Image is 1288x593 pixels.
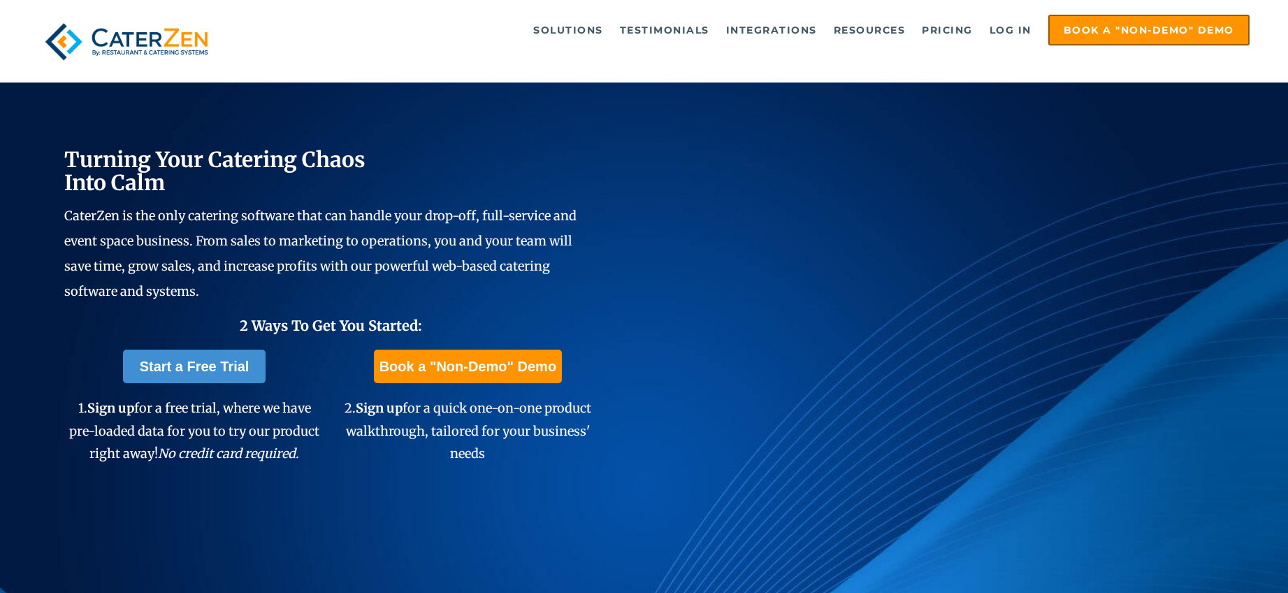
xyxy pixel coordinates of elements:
span: Sign up [356,400,403,416]
em: No credit card required. [158,445,299,462]
span: CaterZen is the only catering software that can handle your drop-off, full-service and event spac... [64,208,577,299]
a: Book a "Non-Demo" Demo [1048,15,1250,45]
img: caterzen [38,15,215,69]
span: 2 Ways To Get You Started: [240,317,422,334]
a: Pricing [915,16,980,44]
a: Testimonials [613,16,716,44]
iframe: Help widget launcher [1164,538,1273,578]
span: Turning Your Catering Chaos Into Calm [64,146,366,196]
a: Resources [827,16,913,44]
span: 1. for a free trial, where we have pre-loaded data for you to try our product right away! [69,400,319,462]
span: 2. for a quick one-on-one product walkthrough, tailored for your business' needs [345,400,591,462]
a: Book a "Non-Demo" Demo [374,350,562,383]
a: Log in [983,16,1039,44]
div: Navigation Menu [245,15,1249,45]
a: Solutions [526,16,610,44]
a: Start a Free Trial [123,350,266,383]
a: Integrations [719,16,824,44]
span: Sign up [87,400,134,416]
